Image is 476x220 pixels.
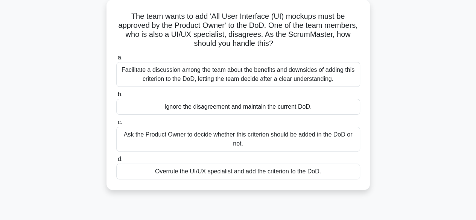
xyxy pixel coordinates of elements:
[118,156,123,162] span: d.
[116,164,360,179] div: Overrule the UI/UX specialist and add the criterion to the DoD.
[118,91,123,97] span: b.
[116,12,361,49] h5: The team wants to add 'All User Interface (UI) mockups must be approved by the Product Owner' to ...
[116,99,360,115] div: Ignore the disagreement and maintain the current DoD.
[116,127,360,152] div: Ask the Product Owner to decide whether this criterion should be added in the DoD or not.
[118,54,123,61] span: a.
[118,119,122,125] span: c.
[116,62,360,87] div: Facilitate a discussion among the team about the benefits and downsides of adding this criterion ...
